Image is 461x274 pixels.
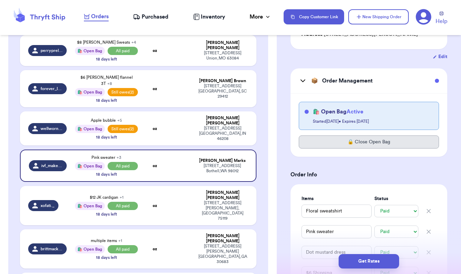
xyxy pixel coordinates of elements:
span: Still owes (2) [108,88,138,96]
div: 18 days left [96,211,117,217]
div: 18 days left [96,98,117,103]
span: brittmack_rog [41,246,63,252]
div: [STREET_ADDRESS][PERSON_NAME] [GEOGRAPHIC_DATA] , GA 30683 [197,244,248,264]
a: Inventory [193,13,225,21]
span: All paid [108,202,138,210]
button: Edit [433,53,447,60]
span: xofati._ [41,203,54,208]
span: + 4 [131,40,136,44]
strong: oz [153,127,157,131]
p: Started [DATE] • Expires [DATE] [313,119,433,124]
span: + 8 [107,81,112,86]
div: 🛍️ Open Bag [75,88,105,96]
span: $6 [PERSON_NAME] flannel 3T [80,75,133,86]
div: [STREET_ADDRESS] Bothell , WA 98012 [197,163,248,174]
strong: oz [153,164,157,168]
div: [STREET_ADDRESS] Union , MO 63084 [197,51,248,61]
button: 🔒 Close Open Bag [299,135,439,149]
strong: oz [153,87,157,91]
button: Get Rates [339,254,399,268]
a: Orders [84,12,109,21]
span: ivf_make_way_for_ducklings [41,163,63,168]
div: [PERSON_NAME] Brown [197,78,248,84]
div: 18 days left [96,56,117,62]
span: + 1 [118,239,122,243]
span: $12 JK cardigan [90,195,123,199]
div: [STREET_ADDRESS] [GEOGRAPHIC_DATA] , IN 46208 [197,126,248,141]
label: Status [374,195,418,202]
div: 18 days left [96,134,117,140]
strong: oz [153,204,157,208]
h4: 🛍️ Open Bag [313,108,363,116]
a: Help [436,11,447,25]
div: [PERSON_NAME] [PERSON_NAME] [197,233,248,244]
span: Orders [91,12,109,21]
span: Help [436,17,447,25]
div: [PERSON_NAME] [PERSON_NAME] [197,190,248,200]
a: Purchased [133,13,168,21]
div: More [250,13,271,21]
span: 📦 [311,77,318,85]
div: [PERSON_NAME] [PERSON_NAME] [197,40,248,51]
span: + 3 [117,155,121,160]
strong: oz [153,48,157,53]
span: + 1 [120,195,123,199]
div: 18 days left [96,255,117,260]
span: Still owes (2) [108,125,138,133]
div: 🛍️ Open Bag [75,202,105,210]
span: Inventory [201,13,225,21]
button: New Shipping Order [348,9,409,24]
strong: oz [153,247,157,251]
div: [STREET_ADDRESS] [GEOGRAPHIC_DATA] , SC 29412 [197,84,248,99]
div: [PERSON_NAME] Marks [197,158,248,163]
span: multiple items [91,239,122,243]
span: Purchased [142,13,168,21]
div: 18 days left [96,172,117,177]
label: Items [301,195,372,202]
span: + 5 [117,118,122,122]
span: forever_laxin11 [41,86,63,91]
span: All paid [108,245,138,253]
div: 🛍️ Open Bag [75,125,105,133]
div: 🛍️ Open Bag [75,245,105,253]
div: [STREET_ADDRESS] [PERSON_NAME] , [GEOGRAPHIC_DATA] 75119 [197,200,248,221]
span: Apple bubble [91,118,122,122]
span: $8 [PERSON_NAME] Sweats [77,40,136,44]
div: 🛍️ Open Bag [75,47,105,55]
span: wellwornwallace [41,126,63,131]
button: Copy Customer Link [284,9,344,24]
span: All paid [108,162,138,170]
span: Active [347,109,363,114]
span: perrypreloved_thriftedthreads [41,48,63,53]
h3: Order Management [322,77,373,85]
h3: Order Info [290,171,447,179]
div: 🛍️ Open Bag [75,162,105,170]
span: Pink sweater [91,155,121,160]
span: All paid [108,47,138,55]
div: [PERSON_NAME] [PERSON_NAME] [197,116,248,126]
